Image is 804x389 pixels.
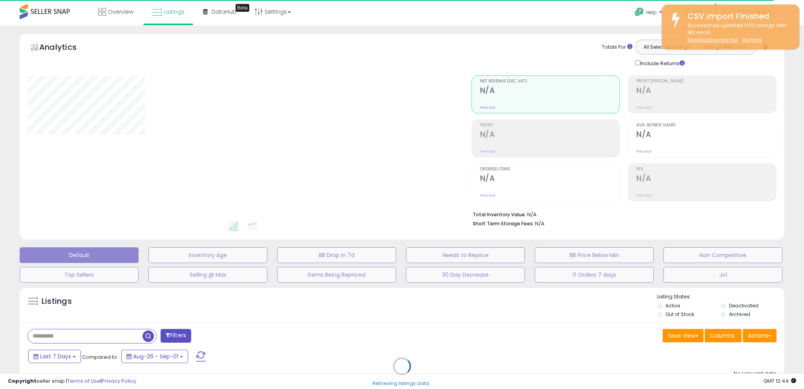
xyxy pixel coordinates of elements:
small: Prev: N/A [480,149,495,154]
div: Include Returns [629,58,694,68]
span: N/A [535,220,545,227]
span: Profit [480,123,620,128]
button: 30 Day Decrease [406,267,525,283]
h2: N/A [636,130,776,141]
button: BB Price Below Min [535,247,654,263]
a: Download errors log [687,37,738,43]
button: Jo1 [663,267,782,283]
button: 0 Orders 7 days [535,267,654,283]
h2: N/A [480,174,620,184]
span: Net Revenue (Exc. VAT) [480,79,620,84]
div: Tooltip anchor [236,4,249,12]
small: Prev: N/A [480,193,495,198]
b: Short Term Storage Fees: [473,220,534,227]
button: Needs to Reprice [406,247,525,263]
div: CSV Import Finished [682,11,793,22]
button: BB Drop in 7d [277,247,396,263]
button: Items Being Repriced [277,267,396,283]
span: Help [646,9,657,16]
div: seller snap | | [8,378,136,385]
a: Help [629,1,670,26]
span: Listings [164,8,185,16]
span: Ordered Items [480,167,620,172]
div: Totals For [602,44,632,51]
strong: Copyright [8,377,37,385]
div: Retrieving listings data.. [373,380,431,387]
span: DataHub [212,8,236,16]
h2: N/A [636,86,776,97]
span: ROI [636,167,776,172]
li: N/A [473,209,771,219]
div: Successfully updated 1252 listings with 183 errors. [682,22,793,44]
h2: N/A [480,130,620,141]
button: Selling @ Max [148,267,267,283]
h5: Analytics [39,42,92,55]
h2: N/A [480,86,620,97]
span: Overview [108,8,133,16]
button: Default [20,247,139,263]
button: Non Competitive [663,247,782,263]
span: Avg. Buybox Share [636,123,776,128]
button: All Selected Listings [638,42,696,52]
small: Prev: N/A [480,105,495,110]
h2: N/A [636,174,776,184]
b: Total Inventory Value: [473,211,526,218]
button: Inventory Age [148,247,267,263]
u: Dismiss [742,37,762,43]
small: Prev: N/A [636,149,652,154]
small: Prev: N/A [636,193,652,198]
button: Top Sellers [20,267,139,283]
i: Get Help [634,7,644,17]
span: Profit [PERSON_NAME] [636,79,776,84]
small: Prev: N/A [636,105,652,110]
